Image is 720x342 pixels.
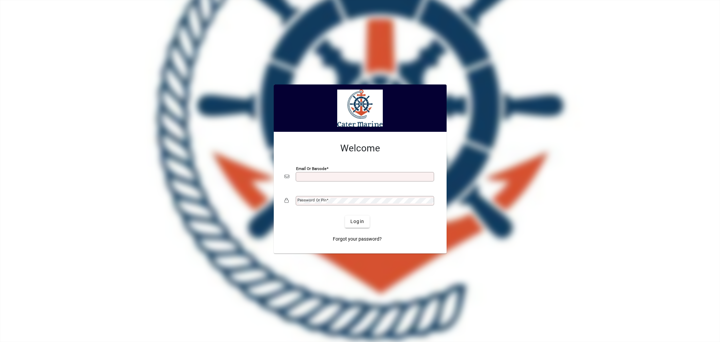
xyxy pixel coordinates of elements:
[297,198,326,202] mat-label: Password or Pin
[345,216,370,228] button: Login
[333,236,382,243] span: Forgot your password?
[350,218,364,225] span: Login
[330,233,384,245] a: Forgot your password?
[285,143,436,154] h2: Welcome
[296,166,326,171] mat-label: Email or Barcode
